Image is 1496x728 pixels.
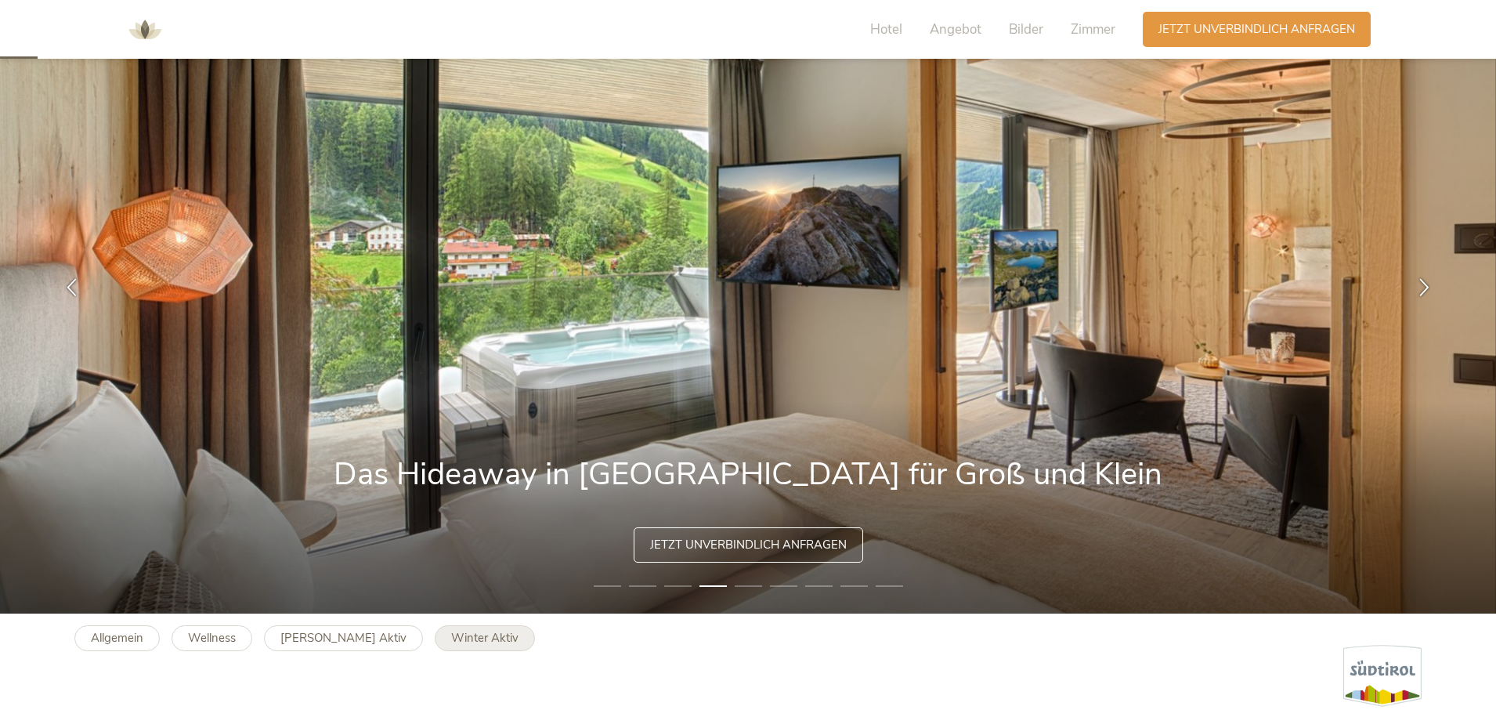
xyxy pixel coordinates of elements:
span: Bilder [1009,20,1043,38]
b: [PERSON_NAME] Aktiv [280,630,407,646]
span: Hotel [870,20,902,38]
a: Winter Aktiv [435,625,535,651]
a: AMONTI & LUNARIS Wellnessresort [121,24,168,34]
img: Südtirol [1343,645,1422,707]
a: [PERSON_NAME] Aktiv [264,625,423,651]
span: Zimmer [1071,20,1115,38]
b: Allgemein [91,630,143,646]
a: Wellness [172,625,252,651]
span: Angebot [930,20,981,38]
a: Allgemein [74,625,160,651]
span: Jetzt unverbindlich anfragen [1158,21,1355,38]
img: AMONTI & LUNARIS Wellnessresort [121,6,168,53]
span: Jetzt unverbindlich anfragen [650,537,847,553]
b: Wellness [188,630,236,646]
b: Winter Aktiv [451,630,519,646]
